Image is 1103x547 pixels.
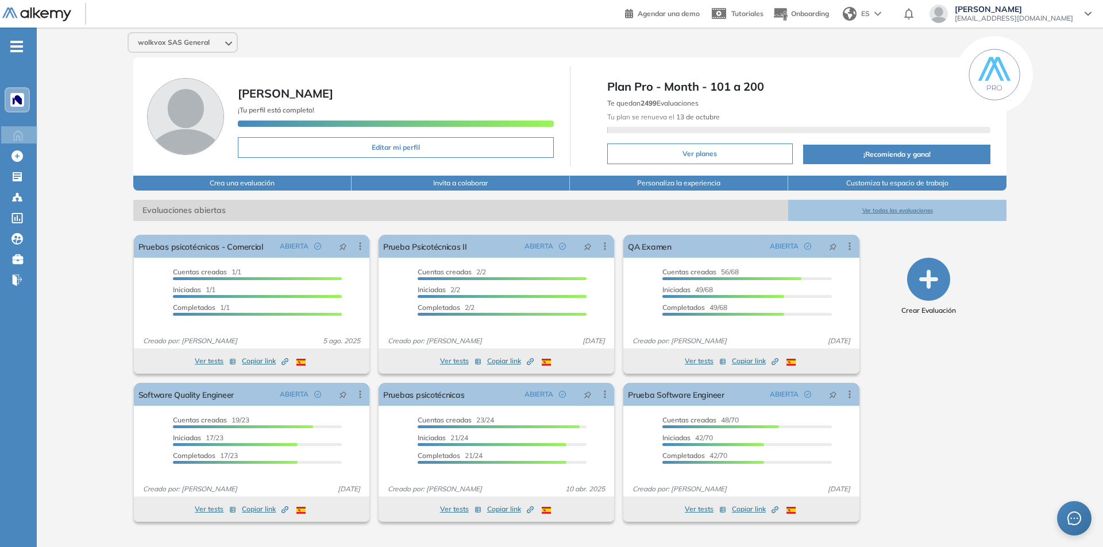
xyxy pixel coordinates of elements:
span: 2/2 [418,267,486,276]
a: Prueba Psicotécnicas II [383,235,467,258]
button: Ver tests [195,354,236,368]
span: 49/68 [662,303,727,312]
button: Crea una evaluación [133,176,352,191]
b: 2499 [641,99,657,107]
span: check-circle [314,391,321,398]
span: [DATE] [823,484,855,494]
span: 21/24 [418,451,483,460]
span: pushpin [584,242,592,251]
button: Customiza tu espacio de trabajo [788,176,1006,191]
img: arrow [874,11,881,16]
button: Ver tests [440,502,481,516]
button: Ver tests [195,502,236,516]
span: pushpin [829,390,837,399]
span: Iniciadas [418,433,446,442]
span: pushpin [829,242,837,251]
button: pushpin [575,237,600,255]
span: ABIERTA [524,241,553,251]
span: Completados [662,451,705,460]
span: 1/1 [173,267,241,276]
span: 5 ago. 2025 [318,336,365,346]
button: ¡Recomienda y gana! [803,145,991,164]
span: [DATE] [823,336,855,346]
span: Completados [173,303,215,312]
span: Evaluaciones abiertas [133,200,788,221]
a: Pruebas psicotécnicas - Comercial [138,235,263,258]
span: 23/24 [418,416,494,424]
span: Completados [173,451,215,460]
span: 1/1 [173,285,215,294]
button: Copiar link [242,502,288,516]
span: ABIERTA [280,389,308,399]
button: Ver tests [685,354,726,368]
span: ABIERTA [770,389,799,399]
span: Iniciadas [173,433,201,442]
span: Completados [418,303,460,312]
span: 42/70 [662,451,727,460]
span: [DATE] [333,484,365,494]
button: Copiar link [487,502,534,516]
a: Pruebas psicotécnicas [383,383,464,406]
span: 17/23 [173,433,223,442]
span: Copiar link [732,356,778,366]
span: 2/2 [418,303,475,312]
img: ESP [786,359,796,366]
img: ESP [542,507,551,514]
img: ESP [296,359,306,366]
button: Crear Evaluación [901,258,956,316]
span: check-circle [804,243,811,250]
span: Cuentas creadas [418,267,472,276]
span: message [1067,511,1082,526]
span: Cuentas creadas [662,416,716,424]
button: Editar mi perfil [238,137,554,158]
span: ¡Tu perfil está completo! [238,106,314,114]
span: Onboarding [791,9,829,18]
span: Copiar link [242,504,288,514]
a: Prueba Software Engineer [628,383,724,406]
span: pushpin [584,390,592,399]
span: Cuentas creadas [418,416,472,424]
img: Logo [2,7,71,22]
button: Onboarding [773,2,829,26]
button: Ver tests [440,354,481,368]
span: Cuentas creadas [173,267,227,276]
span: Iniciadas [662,433,691,442]
img: ESP [296,507,306,514]
span: Cuentas creadas [173,416,227,424]
span: Agendar una demo [638,9,700,18]
span: Creado por: [PERSON_NAME] [628,484,731,494]
button: pushpin [330,385,356,404]
img: ESP [786,507,796,514]
span: Completados [662,303,705,312]
button: Copiar link [242,354,288,368]
img: https://assets.alkemy.org/workspaces/1394/c9baeb50-dbbd-46c2-a7b2-c74a16be862c.png [13,95,22,104]
span: [PERSON_NAME] [955,5,1073,14]
span: Crear Evaluación [901,305,956,316]
span: Iniciadas [418,285,446,294]
button: Copiar link [487,354,534,368]
img: world [843,7,857,21]
i: - [10,45,23,48]
span: Creado por: [PERSON_NAME] [383,336,487,346]
span: ABIERTA [770,241,799,251]
button: Ver tests [685,502,726,516]
button: pushpin [575,385,600,404]
a: Software Quality Engineer [138,383,234,406]
span: 56/68 [662,267,739,276]
span: 17/23 [173,451,238,460]
span: 42/70 [662,433,713,442]
span: Cuentas creadas [662,267,716,276]
span: pushpin [339,242,347,251]
span: [DATE] [578,336,610,346]
b: 13 de octubre [674,112,720,121]
span: 2/2 [418,285,460,294]
span: ES [861,9,870,19]
span: Creado por: [PERSON_NAME] [628,336,731,346]
span: Tutoriales [731,9,763,18]
span: Copiar link [487,356,534,366]
span: ABIERTA [280,241,308,251]
button: Invita a colaborar [352,176,570,191]
span: 48/70 [662,416,739,424]
span: Creado por: [PERSON_NAME] [138,484,242,494]
span: Creado por: [PERSON_NAME] [383,484,487,494]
